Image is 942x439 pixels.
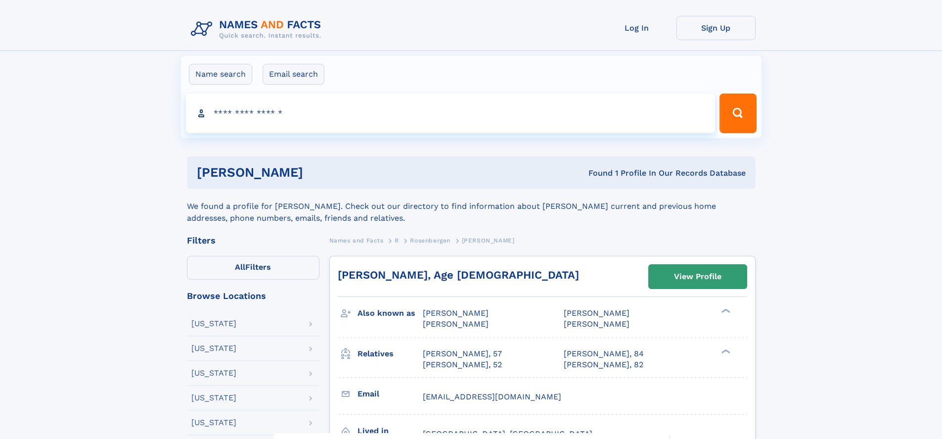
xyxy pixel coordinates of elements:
[395,234,399,246] a: R
[423,392,561,401] span: [EMAIL_ADDRESS][DOMAIN_NAME]
[597,16,676,40] a: Log In
[187,256,319,280] label: Filters
[187,236,319,245] div: Filters
[191,419,236,427] div: [US_STATE]
[564,308,629,318] span: [PERSON_NAME]
[649,265,747,289] a: View Profile
[410,237,450,244] span: Rosenbergen
[676,16,756,40] a: Sign Up
[564,348,644,359] a: [PERSON_NAME], 84
[263,64,324,85] label: Email search
[719,348,731,354] div: ❯
[189,64,252,85] label: Name search
[719,94,756,133] button: Search Button
[358,345,423,362] h3: Relatives
[358,305,423,322] h3: Also known as
[395,237,399,244] span: R
[423,308,489,318] span: [PERSON_NAME]
[187,189,756,224] div: We found a profile for [PERSON_NAME]. Check out our directory to find information about [PERSON_N...
[564,319,629,329] span: [PERSON_NAME]
[446,168,746,179] div: Found 1 Profile In Our Records Database
[423,348,502,359] a: [PERSON_NAME], 57
[191,369,236,377] div: [US_STATE]
[186,94,716,133] input: search input
[187,16,329,43] img: Logo Names and Facts
[462,237,515,244] span: [PERSON_NAME]
[423,429,592,439] span: [GEOGRAPHIC_DATA], [GEOGRAPHIC_DATA]
[329,234,384,246] a: Names and Facts
[358,386,423,402] h3: Email
[423,319,489,329] span: [PERSON_NAME]
[187,292,319,300] div: Browse Locations
[191,394,236,402] div: [US_STATE]
[197,166,446,179] h1: [PERSON_NAME]
[674,265,721,288] div: View Profile
[235,262,245,272] span: All
[564,359,643,370] a: [PERSON_NAME], 82
[191,344,236,352] div: [US_STATE]
[719,308,731,314] div: ❯
[410,234,450,246] a: Rosenbergen
[191,320,236,328] div: [US_STATE]
[338,269,579,281] a: [PERSON_NAME], Age [DEMOGRAPHIC_DATA]
[423,359,502,370] a: [PERSON_NAME], 52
